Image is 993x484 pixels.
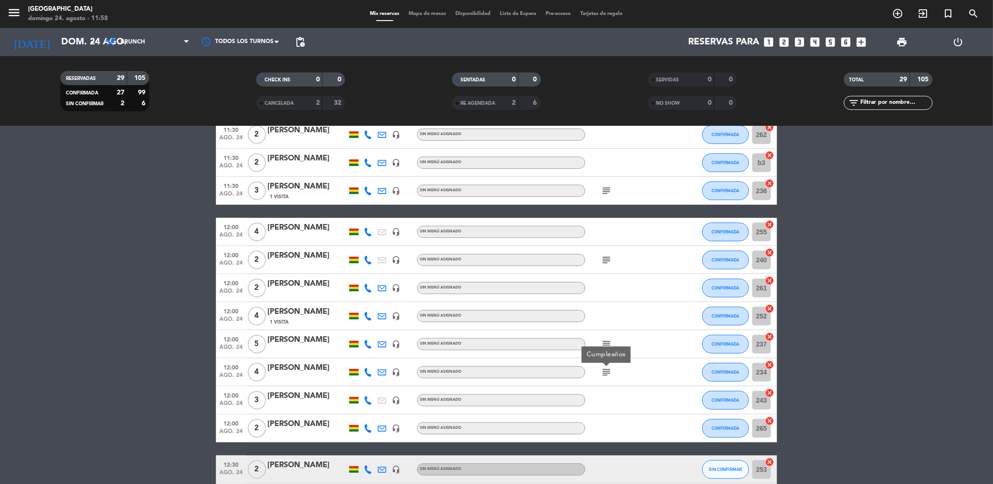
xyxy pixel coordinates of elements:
i: cancel [765,304,774,313]
i: cancel [765,151,774,160]
span: ago. 24 [219,288,243,299]
i: headset_mic [392,228,400,236]
button: CONFIRMADA [702,125,749,144]
strong: 29 [117,75,124,81]
i: headset_mic [392,424,400,433]
span: 12:00 [219,333,243,344]
div: [PERSON_NAME] [267,306,347,318]
span: 4 [248,223,266,241]
strong: 105 [917,76,930,83]
button: CONFIRMADA [702,363,749,382]
span: 2 [248,460,266,479]
i: looks_one [763,36,775,48]
i: looks_5 [824,36,836,48]
span: ago. 24 [219,400,243,411]
i: cancel [765,332,774,341]
i: power_settings_new [952,36,964,48]
span: ago. 24 [219,372,243,383]
div: [PERSON_NAME] [267,334,347,346]
strong: 2 [512,100,516,106]
i: cancel [765,179,774,188]
i: cancel [765,123,774,132]
i: filter_list [849,97,860,108]
span: 2 [248,279,266,297]
strong: 29 [900,76,907,83]
i: subject [601,339,612,350]
button: CONFIRMADA [702,307,749,325]
span: CHECK INS [265,78,290,82]
i: looks_two [778,36,790,48]
button: CONFIRMADA [702,335,749,354]
i: exit_to_app [917,8,928,19]
span: CONFIRMADA [712,313,740,318]
i: headset_mic [392,130,400,139]
span: Sin menú asignado [420,160,461,164]
i: cancel [765,220,774,229]
div: domingo 24. agosto - 11:58 [28,14,108,23]
strong: 0 [338,76,343,83]
i: headset_mic [392,312,400,320]
i: looks_6 [840,36,852,48]
span: Mapa de mesas [404,11,451,16]
button: CONFIRMADA [702,251,749,269]
i: search [968,8,979,19]
span: 2 [248,419,266,438]
span: 2 [248,153,266,172]
span: 12:00 [219,221,243,232]
strong: 6 [533,100,539,106]
div: [PERSON_NAME] [267,362,347,374]
span: ago. 24 [219,260,243,271]
span: CONFIRMADA [66,91,98,95]
i: looks_4 [809,36,821,48]
span: 1 Visita [270,318,288,326]
span: CONFIRMADA [712,369,740,375]
span: ago. 24 [219,344,243,355]
span: Sin menú asignado [420,342,461,346]
span: CANCELADA [265,101,294,106]
div: LOG OUT [930,28,986,56]
span: Reservas para [688,37,759,48]
i: cancel [765,388,774,397]
i: headset_mic [392,159,400,167]
span: 5 [248,335,266,354]
strong: 99 [138,89,147,96]
span: Brunch [121,39,145,45]
button: CONFIRMADA [702,223,749,241]
button: CONFIRMADA [702,181,749,200]
span: Pre-acceso [541,11,576,16]
div: [PERSON_NAME] [267,152,347,165]
span: 2 [248,251,266,269]
div: [PERSON_NAME] [267,250,347,262]
strong: 0 [708,76,712,83]
strong: 2 [121,100,124,107]
span: CONFIRMADA [712,285,740,290]
i: turned_in_not [943,8,954,19]
span: Sin menú asignado [420,258,461,261]
span: SENTADAS [461,78,485,82]
strong: 2 [316,100,320,106]
span: 12:00 [219,361,243,372]
span: Sin menú asignado [420,426,461,430]
span: ago. 24 [219,232,243,243]
span: SIN CONFIRMAR [709,467,742,472]
span: SIN CONFIRMAR [66,101,103,106]
span: 12:00 [219,277,243,288]
span: 12:30 [219,459,243,470]
span: 4 [248,307,266,325]
div: [PERSON_NAME] [267,222,347,234]
i: [DATE] [7,32,57,52]
button: CONFIRMADA [702,419,749,438]
div: [PERSON_NAME] [267,390,347,402]
i: cancel [765,360,774,369]
strong: 0 [533,76,539,83]
span: CONFIRMADA [712,188,740,193]
span: 12:00 [219,418,243,428]
span: ago. 24 [219,470,243,480]
span: 12:00 [219,305,243,316]
span: ago. 24 [219,191,243,202]
span: CONFIRMADA [712,229,740,234]
span: Sin menú asignado [420,398,461,402]
strong: 0 [512,76,516,83]
span: 2 [248,125,266,144]
i: headset_mic [392,340,400,348]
